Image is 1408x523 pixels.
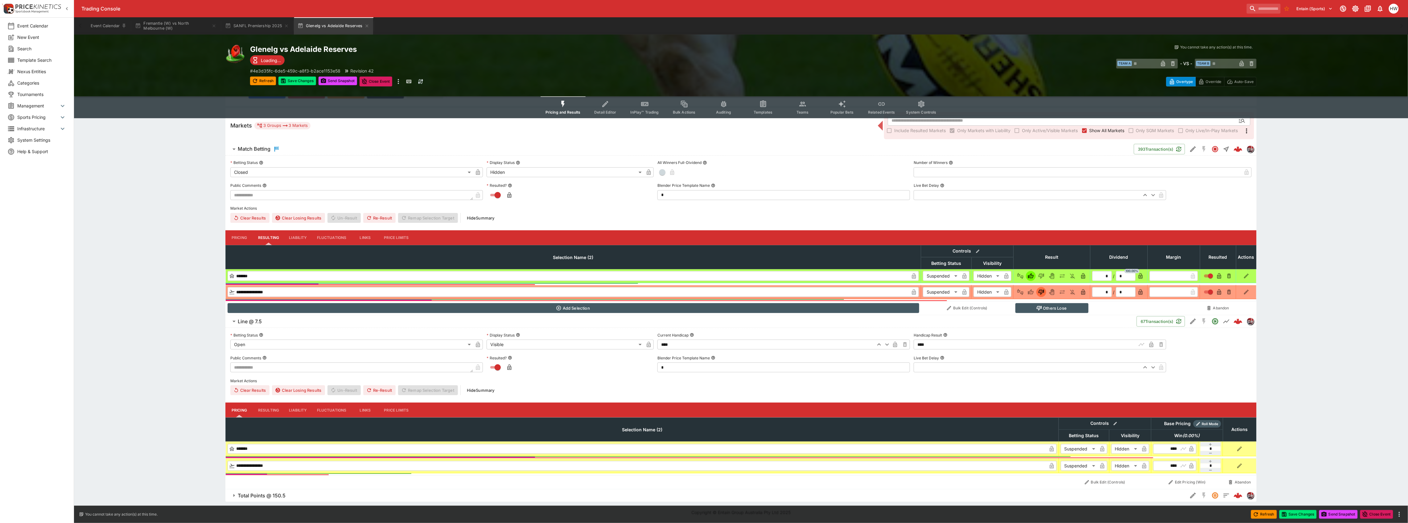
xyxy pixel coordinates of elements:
img: logo-cerberus--red.svg [1234,145,1242,153]
span: Bulk Actions [673,110,696,115]
em: ( 0.00 %) [1183,432,1200,439]
p: Display Status [487,333,515,338]
p: You cannot take any action(s) at this time. [85,512,158,517]
span: Templates [754,110,772,115]
span: Re-Result [363,385,396,395]
h6: Line @ 7.5 [238,318,262,325]
button: Overtype [1166,77,1196,86]
span: Search [17,45,66,52]
button: Line [1221,316,1232,327]
p: Current Handicap [657,333,689,338]
span: Popular Bets [830,110,854,115]
button: Resulting [253,403,284,417]
button: Win [1026,287,1036,297]
span: Related Events [868,110,895,115]
button: Fluctuations [312,230,352,245]
button: Glenelg vs Adelaide Reserves [294,17,373,35]
button: Eliminated In Play [1068,271,1078,281]
p: Resulted? [487,183,507,188]
span: New Event [17,34,66,40]
p: Override [1206,78,1221,85]
p: Blender Price Template Name [657,183,710,188]
button: Abandon [1202,303,1234,313]
div: Suspended [1061,444,1097,454]
th: Margin [1148,245,1200,269]
p: You cannot take any action(s) at this time. [1180,44,1253,50]
button: 393Transaction(s) [1134,144,1185,154]
button: Override [1196,77,1224,86]
img: pricekinetics [1247,492,1254,499]
button: Blender Price Template Name [711,356,715,360]
svg: More [1243,127,1250,135]
span: Auditing [716,110,731,115]
button: Betting Status [259,161,263,165]
span: Betting Status [924,260,968,267]
button: Closed [1210,144,1221,155]
div: Event type filters [541,96,941,118]
button: Save Changes [1279,510,1317,519]
button: Suspended [1210,490,1221,501]
div: Suspended [923,271,960,281]
button: Number of Winners [949,161,953,165]
button: Bulk edit [1111,420,1119,428]
h5: Markets [230,122,252,129]
button: Price Limits [379,403,414,417]
button: Edit Detail [1188,144,1199,155]
p: All Winners Full-Dividend [657,160,702,165]
button: Resulted? [508,356,512,360]
button: Eliminated In Play [1068,287,1078,297]
button: Public Comments [262,356,267,360]
button: Current Handicap [690,333,694,337]
span: Un-Result [327,213,360,223]
button: SANFL Premiership 2025 [221,17,293,35]
p: Live Bet Delay [914,355,939,361]
span: Team A [1118,61,1132,66]
button: Display Status [516,161,520,165]
button: Bulk Edit (Controls) [923,303,1012,313]
button: Notifications [1375,3,1386,14]
button: Win [1026,271,1036,281]
p: Resulted? [487,355,507,361]
p: Betting Status [230,160,258,165]
div: Harrison Walker [1389,4,1399,14]
div: Closed [230,167,473,177]
button: more [1396,511,1403,518]
button: Display Status [516,333,520,337]
button: 67Transaction(s) [1137,316,1185,327]
p: Public Comments [230,355,261,361]
img: logo-cerberus--red.svg [1234,317,1242,326]
button: Bulk edit [974,247,982,255]
img: logo-cerberus--red.svg [1234,491,1242,500]
h6: Match Betting [238,146,270,152]
input: search [1247,4,1281,14]
div: pricekinetics [1247,492,1254,499]
button: Push [1057,287,1067,297]
button: Clear Losing Results [272,213,325,223]
th: Controls [921,245,1014,257]
button: Re-Result [363,213,396,223]
div: Open [230,340,473,349]
th: Dividend [1090,245,1148,269]
div: Show/hide Price Roll mode configuration. [1193,420,1221,428]
p: Loading... [261,57,281,64]
button: Resulted? [508,183,512,188]
span: Un-Result [327,385,360,395]
div: Hidden [1111,444,1139,454]
span: Betting Status [1062,432,1106,439]
button: Price Limits [379,230,414,245]
span: Selection Name (2) [615,426,669,433]
button: Documentation [1362,3,1373,14]
button: Auto-Save [1224,77,1257,86]
button: Send Snapshot [1319,510,1358,519]
button: Fremantle (W) vs North Melbourne (W) [131,17,220,35]
div: Hidden [974,287,1002,297]
span: Win(0.00%) [1168,432,1207,439]
span: Help & Support [17,148,66,155]
h6: Total Points @ 150.5 [238,492,286,499]
div: Trading Console [81,6,1244,12]
button: Clear Results [230,385,270,395]
img: PriceKinetics Logo [2,2,14,15]
button: Edit Pricing (Win) [1153,477,1221,487]
div: 3 Groups 3 Markets [257,122,308,129]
